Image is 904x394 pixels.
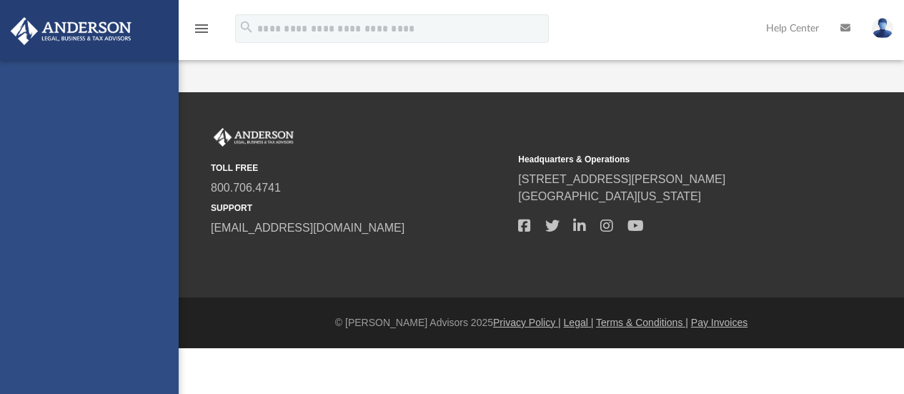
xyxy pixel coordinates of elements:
a: Privacy Policy | [493,317,561,328]
i: search [239,19,254,35]
a: menu [193,27,210,37]
img: User Pic [872,18,893,39]
a: [GEOGRAPHIC_DATA][US_STATE] [518,190,701,202]
a: Terms & Conditions | [596,317,688,328]
div: © [PERSON_NAME] Advisors 2025 [179,315,904,330]
img: Anderson Advisors Platinum Portal [6,17,136,45]
a: Legal | [564,317,594,328]
small: SUPPORT [211,202,508,215]
a: Pay Invoices [691,317,747,328]
small: TOLL FREE [211,162,508,174]
img: Anderson Advisors Platinum Portal [211,128,297,147]
a: [STREET_ADDRESS][PERSON_NAME] [518,173,725,185]
small: Headquarters & Operations [518,153,815,166]
a: [EMAIL_ADDRESS][DOMAIN_NAME] [211,222,404,234]
i: menu [193,20,210,37]
a: 800.706.4741 [211,182,281,194]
